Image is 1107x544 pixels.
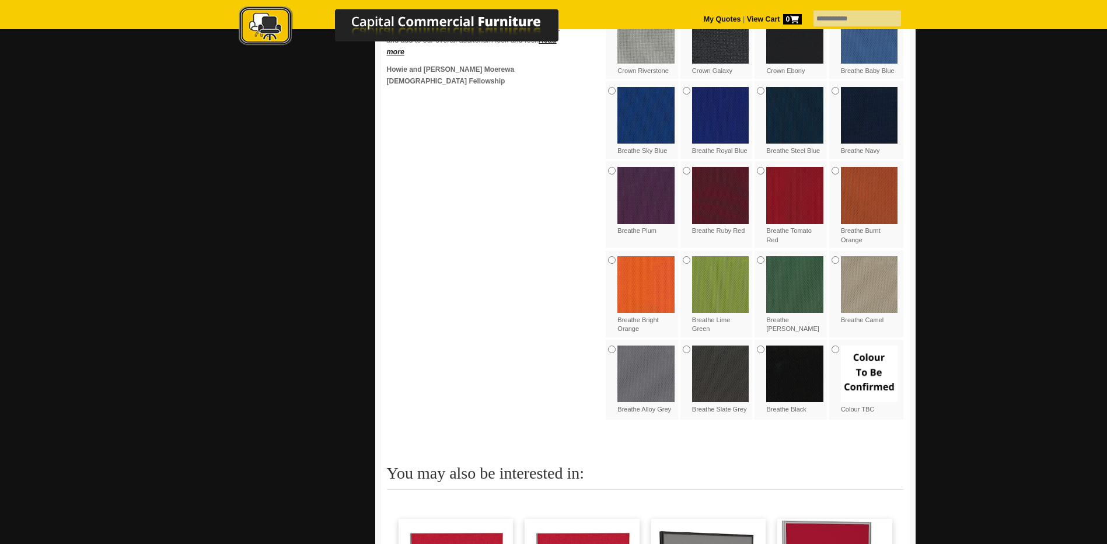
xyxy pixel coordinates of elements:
[704,15,741,23] a: My Quotes
[617,87,675,144] img: Breathe Sky Blue
[766,87,823,144] img: Breathe Steel Blue
[766,87,823,155] label: Breathe Steel Blue
[841,167,898,245] label: Breathe Burnt Orange
[387,64,574,87] p: Howie and [PERSON_NAME] Moerewa [DEMOGRAPHIC_DATA] Fellowship
[841,346,898,414] label: Colour TBC
[841,256,898,325] label: Breathe Camel
[617,7,675,75] label: Crown Riverstone
[766,167,823,224] img: Breathe Tomato Red
[841,256,898,313] img: Breathe Camel
[692,7,749,75] label: Crown Galaxy
[692,167,749,235] label: Breathe Ruby Red
[617,346,675,414] label: Breathe Alloy Grey
[747,15,802,23] strong: View Cart
[617,256,675,313] img: Breathe Bright Orange
[207,6,615,52] a: Capital Commercial Furniture Logo
[766,256,823,334] label: Breathe [PERSON_NAME]
[766,346,823,414] label: Breathe Black
[617,167,675,235] label: Breathe Plum
[617,7,675,64] img: Crown Riverstone
[692,256,749,334] label: Breathe Lime Green
[783,14,802,25] span: 0
[841,87,898,144] img: Breathe Navy
[387,465,904,490] h2: You may also be interested in:
[692,87,749,144] img: Breathe Royal Blue
[207,6,615,48] img: Capital Commercial Furniture Logo
[692,346,749,403] img: Breathe Slate Grey
[841,87,898,155] label: Breathe Navy
[841,167,898,224] img: Breathe Burnt Orange
[692,167,749,224] img: Breathe Ruby Red
[692,346,749,414] label: Breathe Slate Grey
[841,7,898,64] img: Breathe Baby Blue
[617,256,675,334] label: Breathe Bright Orange
[692,7,749,64] img: Crown Galaxy
[617,87,675,155] label: Breathe Sky Blue
[692,87,749,155] label: Breathe Royal Blue
[745,15,801,23] a: View Cart0
[841,7,898,75] label: Breathe Baby Blue
[766,167,823,245] label: Breathe Tomato Red
[766,7,823,75] label: Crown Ebony
[692,256,749,313] img: Breathe Lime Green
[766,256,823,313] img: Breathe Fern Green
[766,346,823,403] img: Breathe Black
[841,346,898,403] img: Colour TBC
[766,7,823,64] img: Crown Ebony
[617,346,675,403] img: Breathe Alloy Grey
[617,167,675,224] img: Breathe Plum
